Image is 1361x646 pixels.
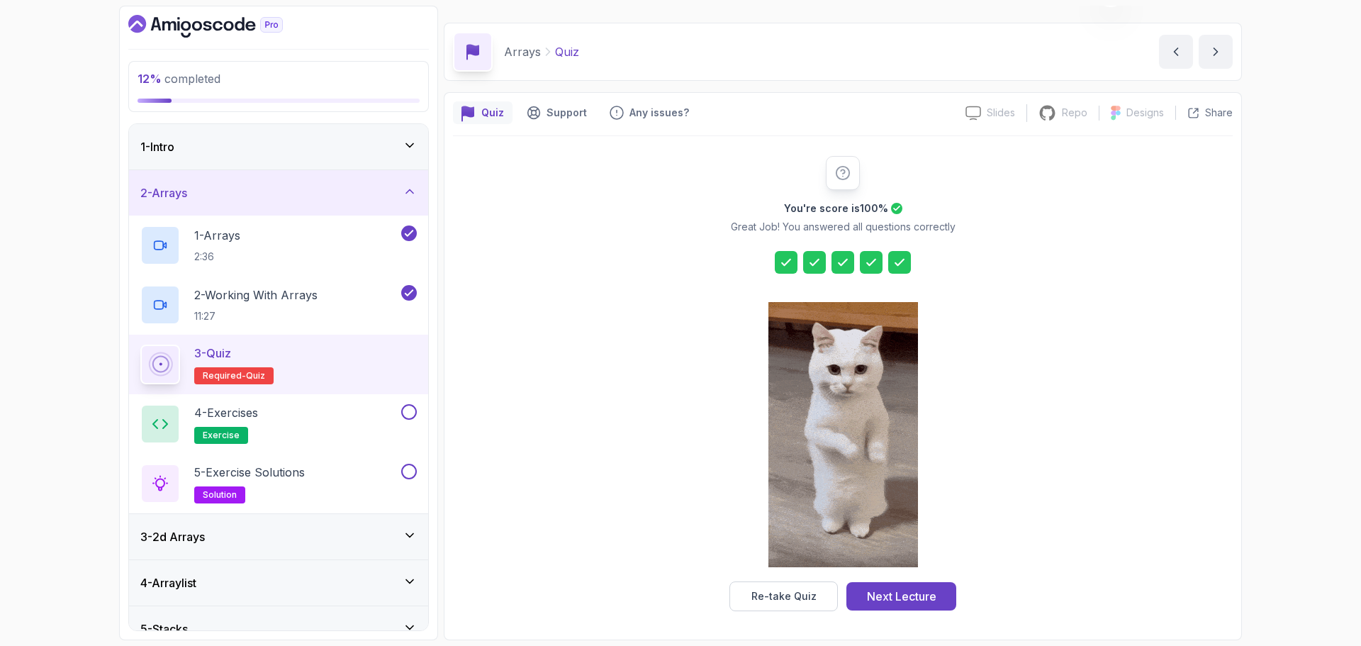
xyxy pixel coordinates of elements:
[846,582,956,611] button: Next Lecture
[518,101,595,124] button: Support button
[138,72,162,86] span: 12 %
[194,227,240,244] p: 1 - Arrays
[194,250,240,264] p: 2:36
[629,106,689,120] p: Any issues?
[481,106,504,120] p: Quiz
[1199,35,1233,69] button: next content
[729,581,838,611] button: Re-take Quiz
[1205,106,1233,120] p: Share
[129,514,428,559] button: 3-2d Arrays
[140,464,417,503] button: 5-Exercise Solutionssolution
[731,220,956,234] p: Great Job! You answered all questions correctly
[140,620,188,637] h3: 5 - Stacks
[194,345,231,362] p: 3 - Quiz
[203,489,237,501] span: solution
[601,101,698,124] button: Feedback button
[140,404,417,444] button: 4-Exercisesexercise
[246,370,265,382] span: quiz
[128,15,315,38] a: Dashboard
[194,286,318,303] p: 2 - Working With Arrays
[194,404,258,421] p: 4 - Exercises
[140,225,417,265] button: 1-Arrays2:36
[129,124,428,169] button: 1-Intro
[1159,35,1193,69] button: previous content
[140,184,187,201] h3: 2 - Arrays
[129,560,428,606] button: 4-Arraylist
[768,302,918,567] img: cool-cat
[1062,106,1087,120] p: Repo
[555,43,579,60] p: Quiz
[987,106,1015,120] p: Slides
[194,309,318,323] p: 11:27
[203,370,246,382] span: Required-
[547,106,587,120] p: Support
[504,43,541,60] p: Arrays
[140,285,417,325] button: 2-Working With Arrays11:27
[784,201,888,216] h2: You're score is 100 %
[140,138,174,155] h3: 1 - Intro
[203,430,240,441] span: exercise
[867,588,936,605] div: Next Lecture
[140,345,417,384] button: 3-QuizRequired-quiz
[1126,106,1164,120] p: Designs
[140,574,196,591] h3: 4 - Arraylist
[1175,106,1233,120] button: Share
[453,101,513,124] button: quiz button
[140,528,205,545] h3: 3 - 2d Arrays
[194,464,305,481] p: 5 - Exercise Solutions
[138,72,220,86] span: completed
[751,589,817,603] div: Re-take Quiz
[129,170,428,216] button: 2-Arrays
